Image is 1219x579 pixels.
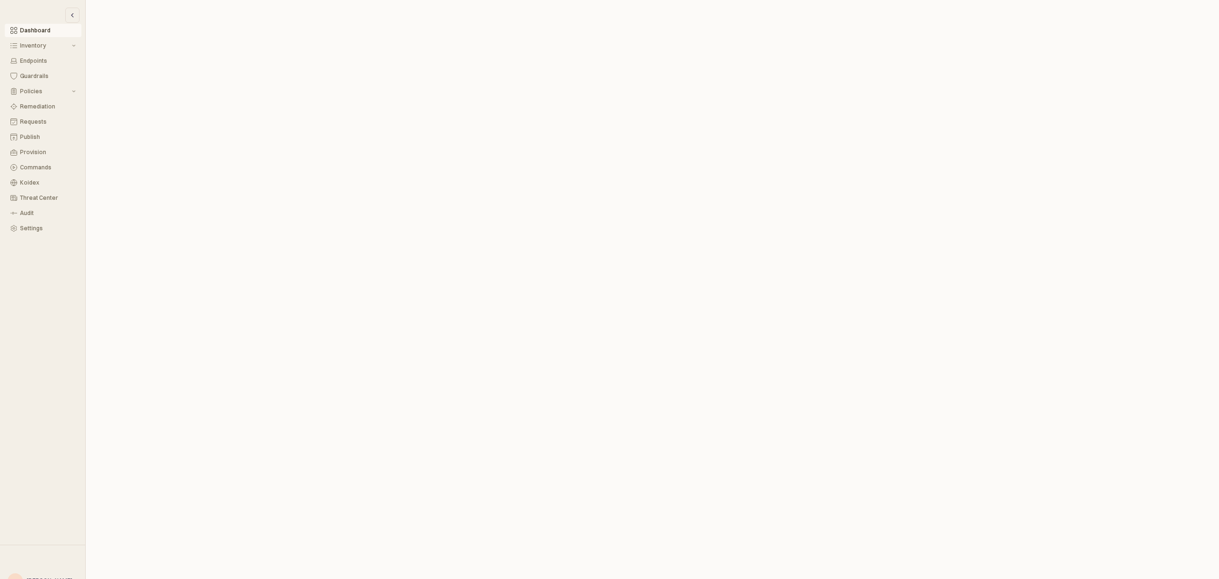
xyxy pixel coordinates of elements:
div: Endpoints [20,58,76,64]
button: Provision [5,146,81,159]
button: Dashboard [5,24,81,37]
button: Threat Center [5,191,81,205]
div: Requests [20,118,76,125]
button: Settings [5,222,81,235]
div: Policies [20,88,70,95]
div: Settings [20,225,76,232]
div: Commands [20,164,76,171]
div: Remediation [20,103,76,110]
div: Publish [20,134,76,140]
button: Commands [5,161,81,174]
div: Koidex [20,179,76,186]
button: Endpoints [5,54,81,68]
div: Audit [20,210,76,216]
button: Inventory [5,39,81,52]
button: Koidex [5,176,81,189]
button: Audit [5,206,81,220]
button: Policies [5,85,81,98]
button: Requests [5,115,81,128]
button: Remediation [5,100,81,113]
div: Provision [20,149,76,156]
button: Publish [5,130,81,144]
button: Guardrails [5,69,81,83]
div: Guardrails [20,73,76,79]
div: Dashboard [20,27,76,34]
div: Inventory [20,42,70,49]
div: Threat Center [20,195,76,201]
